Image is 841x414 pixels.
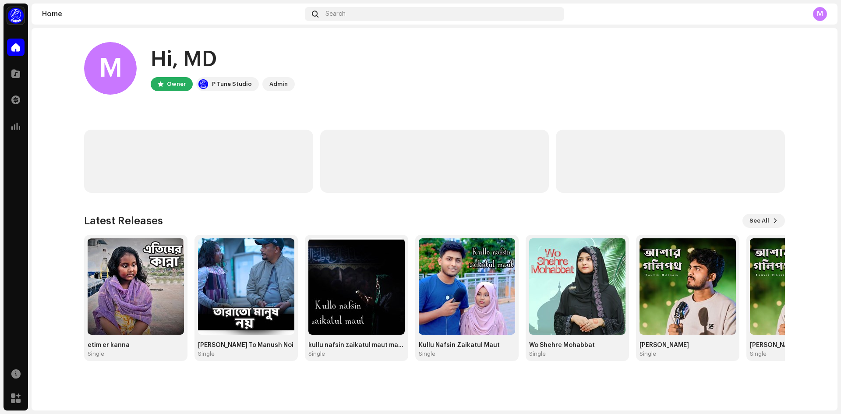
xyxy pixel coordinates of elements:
h3: Latest Releases [84,214,163,228]
img: 7f93b8a2-5bdf-4ff2-907b-e7cda55df17a [198,238,294,335]
div: [PERSON_NAME] [640,342,736,349]
div: Single [88,350,104,357]
div: Wo Shehre Mohabbat [529,342,625,349]
div: Single [308,350,325,357]
div: Single [198,350,215,357]
div: M [84,42,137,95]
div: Admin [269,79,288,89]
img: 0b5f451d-7774-4356-8079-7a155c3c3090 [529,238,625,335]
div: [PERSON_NAME] To Manush Noi [198,342,294,349]
div: Single [419,350,435,357]
div: M [813,7,827,21]
div: Kullu Nafsin Zaikatul Maut [419,342,515,349]
div: P Tune Studio [212,79,252,89]
div: Hi, MD [151,46,295,74]
span: See All [749,212,769,230]
button: See All [742,214,785,228]
div: etim er kanna [88,342,184,349]
img: a1dd4b00-069a-4dd5-89ed-38fbdf7e908f [7,7,25,25]
div: Owner [167,79,186,89]
div: Home [42,11,301,18]
div: Single [750,350,767,357]
span: Search [325,11,346,18]
div: Single [640,350,656,357]
img: 3b282bb5-4cc8-46ec-a2f0-f03dd92729a0 [88,238,184,335]
div: kullu nafsin zaikatul maut master.wav [308,342,405,349]
img: a1dd4b00-069a-4dd5-89ed-38fbdf7e908f [198,79,208,89]
img: 0d6f7ddd-963e-4c0e-959e-9ec81fea5ece [419,238,515,335]
img: 868d59a8-d0a4-4511-a961-23c4844bcae0 [308,238,405,335]
img: 2aa85434-9d96-4355-a2a8-fcb986f14c6b [640,238,736,335]
div: Single [529,350,546,357]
